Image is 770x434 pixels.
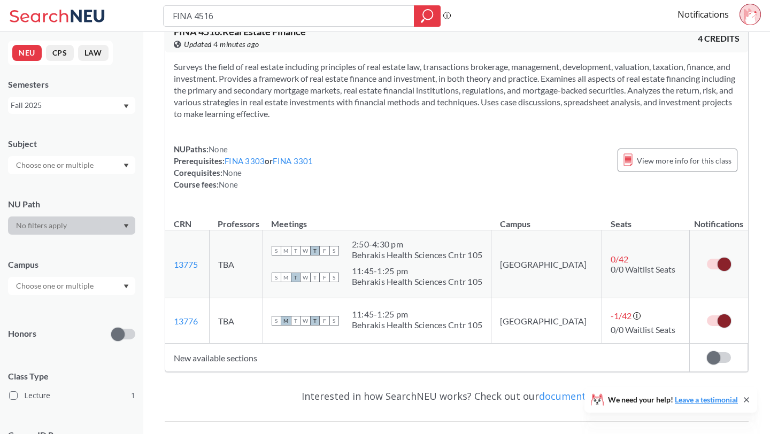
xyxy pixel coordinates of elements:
div: Behrakis Health Sciences Cntr 105 [352,320,482,330]
div: Interested in how SearchNEU works? Check out our [165,381,749,412]
a: FINA 3301 [273,156,313,166]
p: Honors [8,328,36,340]
span: F [320,316,329,325]
div: Dropdown arrow [8,156,135,174]
span: S [329,273,339,282]
section: Surveys the field of real estate including principles of real estate law, transactions brokerage,... [174,61,740,120]
th: Notifications [690,207,748,230]
div: Dropdown arrow [8,277,135,295]
div: Semesters [8,79,135,90]
td: [GEOGRAPHIC_DATA] [491,298,602,344]
th: Meetings [263,207,491,230]
input: Choose one or multiple [11,280,101,292]
span: S [272,246,281,255]
button: LAW [78,45,109,61]
span: T [310,246,320,255]
span: -1 / 42 [611,311,632,321]
span: 1 [131,390,135,401]
span: T [291,273,301,282]
svg: Dropdown arrow [124,224,129,228]
span: View more info for this class [637,154,731,167]
div: Fall 2025 [11,99,122,111]
span: S [329,246,339,255]
span: T [291,316,301,325]
th: Seats [602,207,690,230]
span: M [281,246,291,255]
div: Behrakis Health Sciences Cntr 105 [352,276,482,287]
span: 0/0 Waitlist Seats [611,264,675,274]
span: S [329,316,339,325]
div: 2:50 - 4:30 pm [352,239,482,250]
span: None [222,168,242,177]
a: 13775 [174,259,198,269]
span: None [209,144,228,154]
span: F [320,246,329,255]
span: W [301,316,310,325]
div: CRN [174,218,191,230]
div: Behrakis Health Sciences Cntr 105 [352,250,482,260]
span: Class Type [8,370,135,382]
td: [GEOGRAPHIC_DATA] [491,230,602,298]
span: M [281,316,291,325]
div: 11:45 - 1:25 pm [352,266,482,276]
svg: Dropdown arrow [124,104,129,108]
div: Campus [8,259,135,270]
span: W [301,246,310,255]
svg: magnifying glass [421,9,434,24]
td: New available sections [165,344,690,372]
span: 4 CREDITS [698,33,740,44]
button: NEU [12,45,42,61]
input: Class, professor, course number, "phrase" [172,7,406,25]
span: We need your help! [608,396,738,404]
svg: Dropdown arrow [124,164,129,168]
a: Notifications [677,9,729,20]
span: None [219,180,238,189]
div: 11:45 - 1:25 pm [352,309,482,320]
span: M [281,273,291,282]
span: S [272,273,281,282]
span: Updated 4 minutes ago [184,38,259,50]
svg: Dropdown arrow [124,284,129,289]
span: F [320,273,329,282]
span: T [291,246,301,255]
div: NU Path [8,198,135,210]
th: Campus [491,207,602,230]
label: Lecture [9,389,135,402]
span: 0/0 Waitlist Seats [611,324,675,335]
td: TBA [209,230,263,298]
div: Subject [8,138,135,150]
button: CPS [46,45,74,61]
a: Leave a testimonial [675,395,738,404]
div: magnifying glass [414,5,441,27]
a: 13776 [174,316,198,326]
span: S [272,316,281,325]
td: TBA [209,298,263,344]
a: documentation! [539,390,612,402]
div: Dropdown arrow [8,216,135,235]
span: W [301,273,310,282]
input: Choose one or multiple [11,159,101,172]
div: NUPaths: Prerequisites: or Corequisites: Course fees: [174,143,313,190]
div: Fall 2025Dropdown arrow [8,97,135,114]
span: T [310,316,320,325]
span: 0 / 42 [611,254,628,264]
span: T [310,273,320,282]
th: Professors [209,207,263,230]
a: FINA 3303 [225,156,265,166]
